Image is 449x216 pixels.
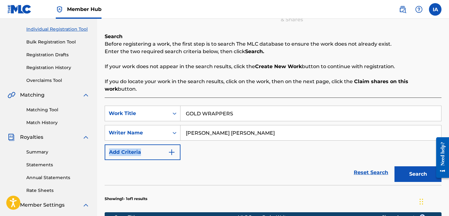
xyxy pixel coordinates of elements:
[26,174,90,181] a: Annual Statements
[109,110,165,117] div: Work Title
[26,107,90,113] a: Matching Tool
[26,64,90,71] a: Registration History
[245,48,264,54] strong: Search.
[420,192,423,211] div: Drag
[105,63,441,70] p: If your work does not appear in the search results, click the button to continue with registration.
[26,149,90,155] a: Summary
[26,77,90,84] a: Overclaims Tool
[396,3,409,16] a: Public Search
[394,166,441,182] button: Search
[429,3,441,16] div: User Menu
[8,91,15,99] img: Matching
[8,5,32,14] img: MLC Logo
[82,201,90,209] img: expand
[20,91,44,99] span: Matching
[109,129,165,137] div: Writer Name
[82,91,90,99] img: expand
[26,52,90,58] a: Registration Drafts
[26,26,90,33] a: Individual Registration Tool
[105,78,441,93] p: If you do locate your work in the search results, click on the work, then on the next page, click...
[413,3,425,16] div: Help
[431,132,449,183] iframe: Resource Center
[255,63,302,69] strong: Create New Work
[26,39,90,45] a: Bulk Registration Tool
[67,6,102,13] span: Member Hub
[20,133,43,141] span: Royalties
[20,201,65,209] span: Member Settings
[415,6,423,13] img: help
[351,166,391,179] a: Reset Search
[399,6,406,13] img: search
[105,144,180,160] button: Add Criteria
[56,6,63,13] img: Top Rightsholder
[105,106,441,185] form: Search Form
[105,196,147,202] p: Showing 1 - 1 of 1 results
[26,187,90,194] a: Rate Sheets
[105,48,441,55] p: Enter the two required search criteria below, then click
[8,133,15,141] img: Royalties
[82,133,90,141] img: expand
[105,33,123,39] b: Search
[26,162,90,168] a: Statements
[418,186,449,216] iframe: Chat Widget
[26,119,90,126] a: Match History
[105,40,441,48] p: Before registering a work, the first step is to search The MLC database to ensure the work does n...
[168,148,175,156] img: 9d2ae6d4665cec9f34b9.svg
